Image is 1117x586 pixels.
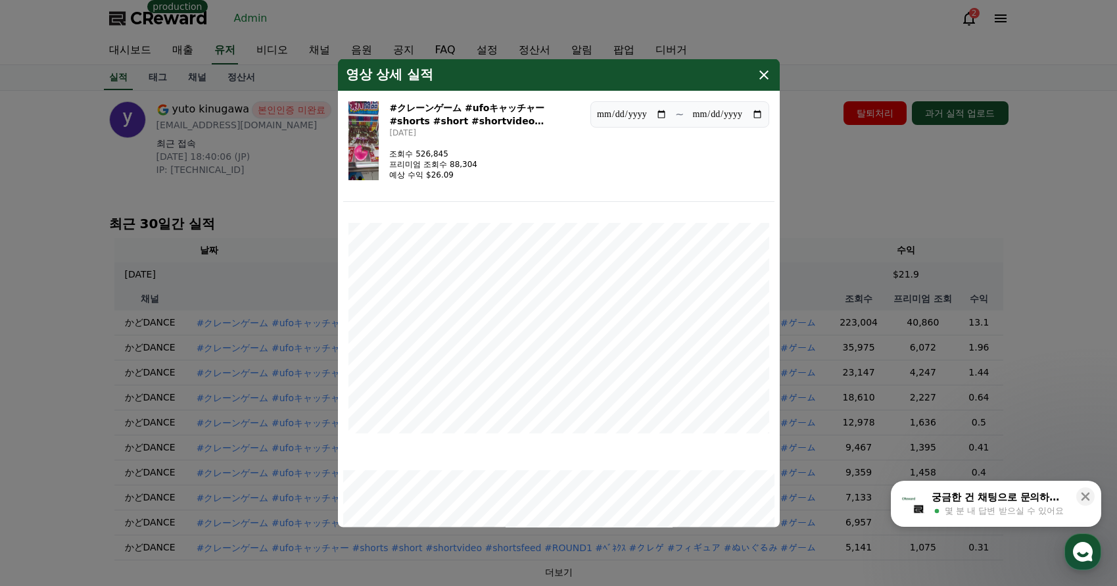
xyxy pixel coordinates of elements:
img: #クレーンゲーム #ufoキャッチャー #shorts #short #shortvideo #shortsfeed #ROUND1 #ﾍﾞﾈｸｽ #クレゲ #フィギュア #ぬいぐるみ #ゲーム [348,101,379,180]
h3: #クレーンゲーム #ufoキャッチャー #shorts #short #shortvideo #shortsfeed #ROUND1 #ﾍﾞﾈｸｽ #クレゲ #フィギュア #ぬいぐるみ #ゲーム [389,101,580,127]
a: 설정 [170,417,252,450]
div: modal [338,59,780,527]
p: 프리미엄 조회수 88,304 [389,159,477,169]
a: 대화 [87,417,170,450]
span: 대화 [120,437,136,448]
p: 조회수 526,845 [389,148,477,159]
span: 설정 [203,437,219,447]
p: ~ [675,106,684,122]
p: [DATE] [389,127,580,137]
p: 예상 수익 $26.09 [389,169,477,180]
span: 홈 [41,437,49,447]
a: 홈 [4,417,87,450]
h4: 영상 상세 실적 [346,66,434,82]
